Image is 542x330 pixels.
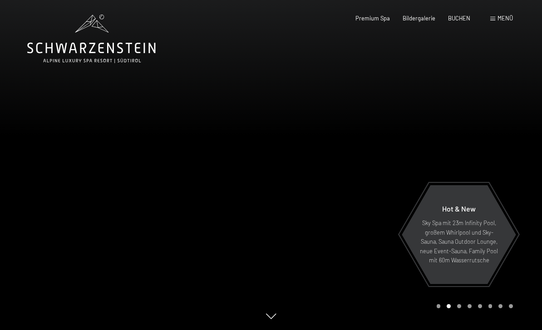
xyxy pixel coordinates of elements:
[448,15,470,22] a: BUCHEN
[468,304,472,308] div: Carousel Page 4
[447,304,451,308] div: Carousel Page 2 (Current Slide)
[401,185,517,285] a: Hot & New Sky Spa mit 23m Infinity Pool, großem Whirlpool und Sky-Sauna, Sauna Outdoor Lounge, ne...
[355,15,390,22] a: Premium Spa
[403,15,435,22] a: Bildergalerie
[498,304,503,308] div: Carousel Page 7
[457,304,461,308] div: Carousel Page 3
[442,204,476,213] span: Hot & New
[509,304,513,308] div: Carousel Page 8
[437,304,441,308] div: Carousel Page 1
[434,304,513,308] div: Carousel Pagination
[478,304,482,308] div: Carousel Page 5
[488,304,493,308] div: Carousel Page 6
[419,218,498,265] p: Sky Spa mit 23m Infinity Pool, großem Whirlpool und Sky-Sauna, Sauna Outdoor Lounge, neue Event-S...
[498,15,513,22] span: Menü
